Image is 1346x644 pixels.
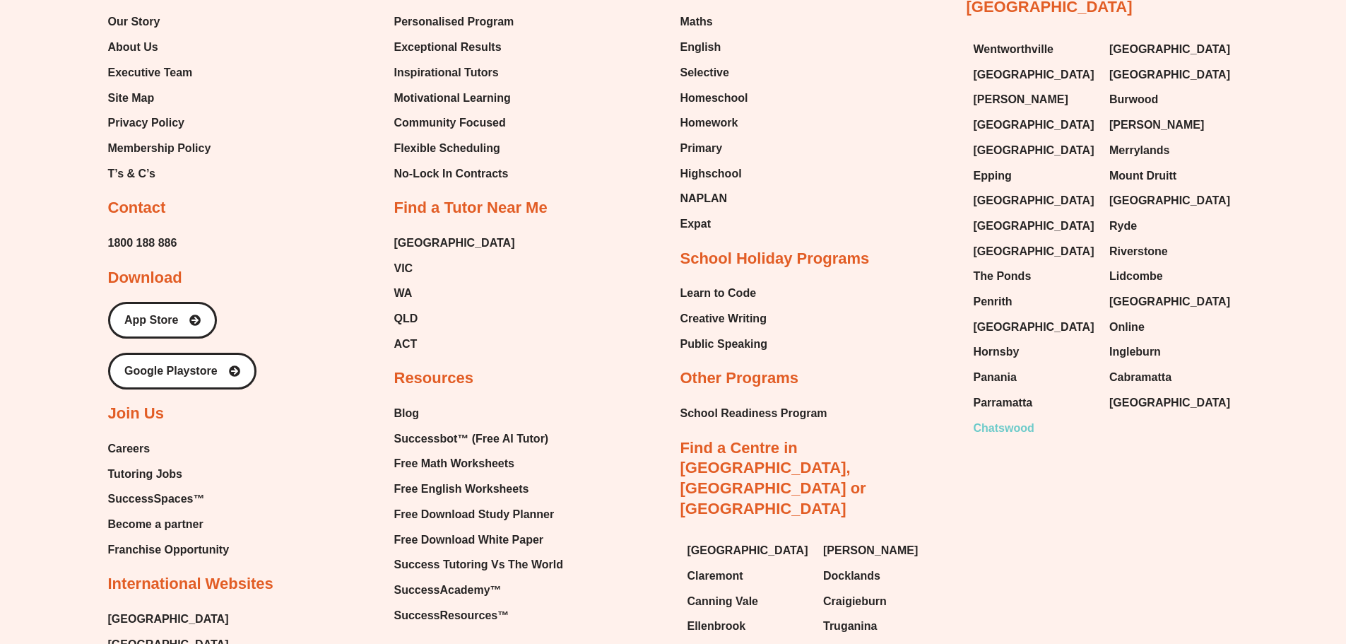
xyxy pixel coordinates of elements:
h2: Other Programs [680,368,799,389]
a: Community Focused [394,112,514,134]
a: Personalised Program [394,11,514,33]
a: SuccessResources™ [394,605,563,626]
a: Our Story [108,11,211,33]
a: NAPLAN [680,188,748,209]
span: [GEOGRAPHIC_DATA] [1109,291,1230,312]
span: Truganina [823,616,877,637]
a: Panania [974,367,1096,388]
a: Claremont [687,566,810,587]
a: Membership Policy [108,138,211,159]
span: Become a partner [108,514,203,535]
span: Careers [108,438,150,459]
span: Epping [974,165,1012,187]
a: Exceptional Results [394,37,514,58]
span: Blog [394,403,420,424]
span: Executive Team [108,62,193,83]
a: Epping [974,165,1096,187]
span: Hornsby [974,341,1020,363]
a: [GEOGRAPHIC_DATA] [974,140,1096,161]
span: WA [394,283,413,304]
a: Successbot™ (Free AI Tutor) [394,428,563,450]
span: Lidcombe [1109,266,1163,287]
a: About Us [108,37,211,58]
a: School Readiness Program [680,403,827,424]
a: Wentworthville [974,39,1096,60]
a: The Ponds [974,266,1096,287]
span: Cabramatta [1109,367,1171,388]
span: [PERSON_NAME] [1109,115,1204,136]
span: [GEOGRAPHIC_DATA] [1109,190,1230,211]
h2: Resources [394,368,474,389]
iframe: Chat Widget [1275,576,1346,644]
a: [GEOGRAPHIC_DATA] [1109,39,1232,60]
a: [GEOGRAPHIC_DATA] [974,317,1096,338]
span: Free English Worksheets [394,479,529,500]
a: Ingleburn [1109,341,1232,363]
a: Expat [680,213,748,235]
span: [GEOGRAPHIC_DATA] [974,241,1094,262]
a: [GEOGRAPHIC_DATA] [1109,190,1232,211]
a: Tutoring Jobs [108,464,230,485]
a: Primary [680,138,748,159]
span: App Store [124,315,178,326]
a: Hornsby [974,341,1096,363]
h2: Contact [108,198,166,218]
a: Public Speaking [680,334,768,355]
span: Homework [680,112,738,134]
span: Free Math Worksheets [394,453,514,474]
a: Franchise Opportunity [108,539,230,561]
span: QLD [394,308,418,329]
span: About Us [108,37,158,58]
a: Maths [680,11,748,33]
span: Chatswood [974,418,1034,439]
a: Homework [680,112,748,134]
span: Creative Writing [680,308,767,329]
span: Privacy Policy [108,112,185,134]
a: [GEOGRAPHIC_DATA] [394,233,515,254]
a: Parramatta [974,392,1096,414]
span: Online [1109,317,1145,338]
a: [GEOGRAPHIC_DATA] [1109,291,1232,312]
span: Success Tutoring Vs The World [394,554,563,575]
a: Privacy Policy [108,112,211,134]
span: Tutoring Jobs [108,464,182,485]
h2: Join Us [108,404,164,424]
span: [PERSON_NAME] [974,89,1068,110]
a: QLD [394,308,515,329]
span: Expat [680,213,712,235]
span: Learn to Code [680,283,757,304]
a: Find a Centre in [GEOGRAPHIC_DATA], [GEOGRAPHIC_DATA] or [GEOGRAPHIC_DATA] [680,439,866,517]
a: [GEOGRAPHIC_DATA] [1109,392,1232,414]
span: Craigieburn [823,591,887,612]
a: [GEOGRAPHIC_DATA] [974,241,1096,262]
span: Free Download White Paper [394,529,544,551]
a: [GEOGRAPHIC_DATA] [108,609,229,630]
span: Primary [680,138,723,159]
a: English [680,37,748,58]
span: [GEOGRAPHIC_DATA] [974,115,1094,136]
a: Creative Writing [680,308,768,329]
a: [GEOGRAPHIC_DATA] [974,64,1096,86]
a: Become a partner [108,514,230,535]
a: Canning Vale [687,591,810,612]
span: Highschool [680,163,742,185]
span: [GEOGRAPHIC_DATA] [974,190,1094,211]
span: [GEOGRAPHIC_DATA] [974,216,1094,237]
span: T’s & C’s [108,163,155,185]
a: [PERSON_NAME] [1109,115,1232,136]
a: [GEOGRAPHIC_DATA] [974,190,1096,211]
span: NAPLAN [680,188,728,209]
span: 1800 188 886 [108,233,177,254]
a: Truganina [823,616,945,637]
a: Docklands [823,566,945,587]
a: Blog [394,403,563,424]
a: [GEOGRAPHIC_DATA] [687,540,810,561]
a: Homeschool [680,88,748,109]
span: Canning Vale [687,591,758,612]
span: Riverstone [1109,241,1168,262]
a: Executive Team [108,62,211,83]
span: Penrith [974,291,1013,312]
